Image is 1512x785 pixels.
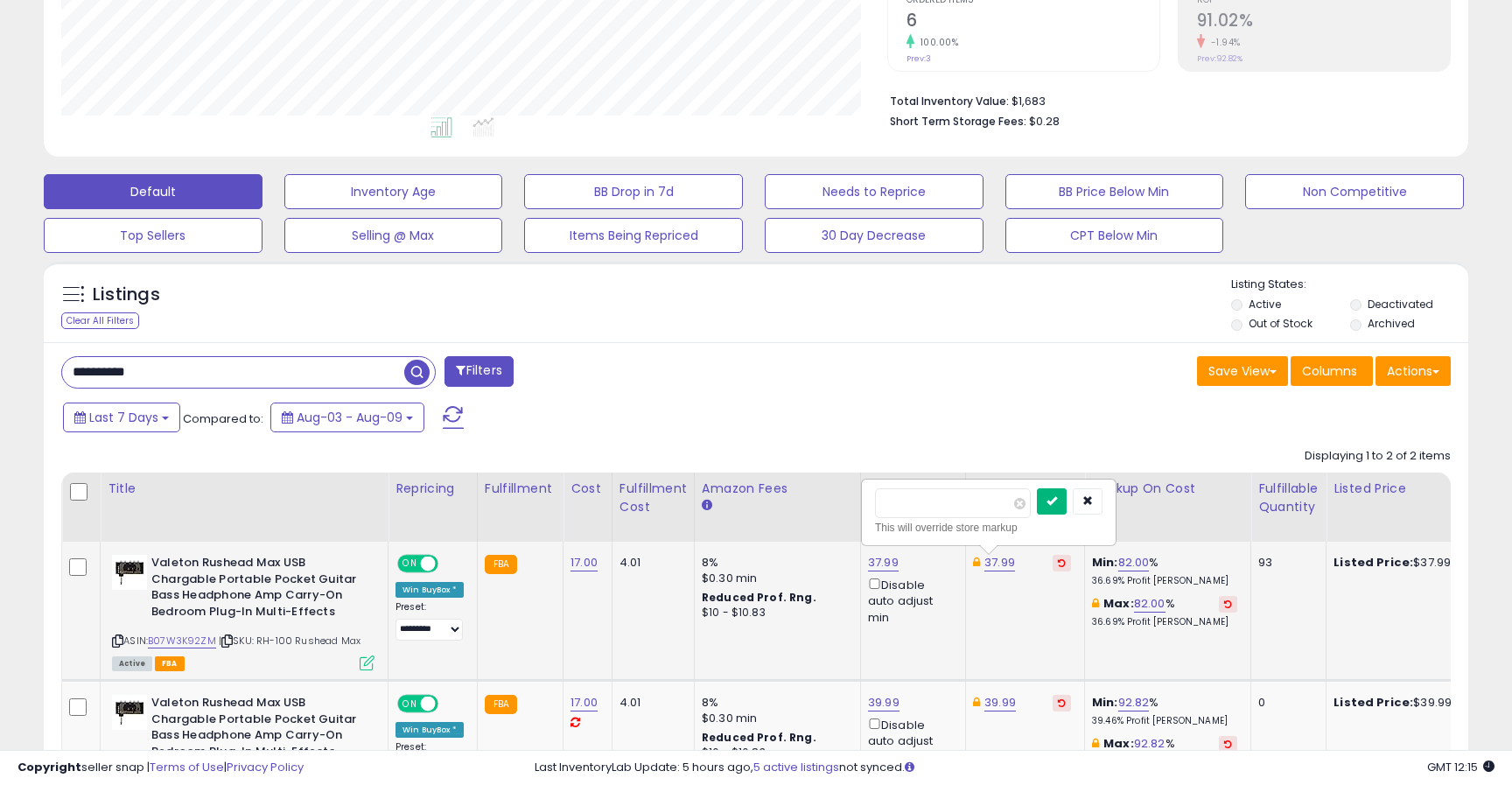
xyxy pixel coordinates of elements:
[1197,11,1450,34] h2: 91.02%
[1249,297,1281,312] label: Active
[485,555,517,574] small: FBA
[906,11,1159,34] h2: 6
[1333,554,1413,571] b: Listed Price:
[868,694,899,711] a: 39.99
[1005,218,1224,253] button: CPT Below Min
[1302,362,1357,380] span: Columns
[868,554,899,571] a: 37.99
[395,601,464,641] div: Preset:
[1092,616,1237,628] p: 36.69% Profit [PERSON_NAME]
[1103,595,1134,612] b: Max:
[151,555,364,624] b: Valeton Rushead Max USB Chargable Portable Pocket Guitar Bass Headphone Amp Carry-On Bedroom Plug...
[524,174,743,209] button: BB Drop in 7d
[765,218,983,253] button: 30 Day Decrease
[702,711,847,726] div: $0.30 min
[1118,554,1150,571] a: 82.00
[436,557,464,571] span: OFF
[890,114,1026,129] b: Short Term Storage Fees:
[1333,695,1479,711] div: $39.99
[44,174,262,209] button: Default
[485,695,517,714] small: FBA
[1092,715,1237,727] p: 39.46% Profit [PERSON_NAME]
[151,695,364,764] b: Valeton Rushead Max USB Chargable Portable Pocket Guitar Bass Headphone Amp Carry-On Bedroom Plug...
[1291,356,1373,386] button: Columns
[89,409,158,426] span: Last 7 Days
[399,557,421,571] span: ON
[753,759,839,775] a: 5 active listings
[112,555,147,590] img: 41E5YZsxdbL._SL40_.jpg
[1118,694,1150,711] a: 92.82
[1005,174,1224,209] button: BB Price Below Min
[1092,575,1237,587] p: 36.69% Profit [PERSON_NAME]
[535,760,1494,776] div: Last InventoryLab Update: 5 hours ago, not synced.
[1092,695,1237,727] div: %
[868,575,952,626] div: Disable auto adjust min
[1134,595,1165,613] a: 82.00
[619,480,687,516] div: Fulfillment Cost
[875,519,1102,536] div: This will override store markup
[44,218,262,253] button: Top Sellers
[702,606,847,620] div: $10 - $10.83
[148,634,216,648] a: B07W3K92ZM
[395,722,464,738] div: Win BuyBox *
[890,94,1009,109] b: Total Inventory Value:
[112,656,152,671] span: All listings currently available for purchase on Amazon
[1085,473,1251,542] th: The percentage added to the cost of goods (COGS) that forms the calculator for Min & Max prices.
[524,218,743,253] button: Items Being Repriced
[1258,555,1312,571] div: 93
[570,694,598,711] a: 17.00
[984,554,1015,571] a: 37.99
[1427,759,1494,775] span: 2025-08-17 12:15 GMT
[765,174,983,209] button: Needs to Reprice
[1029,113,1060,130] span: $0.28
[1368,316,1415,331] label: Archived
[436,697,464,711] span: OFF
[570,480,605,498] div: Cost
[63,403,180,432] button: Last 7 Days
[395,582,464,598] div: Win BuyBox *
[1205,36,1241,49] small: -1.94%
[1092,596,1237,628] div: %
[1092,554,1118,571] b: Min:
[890,89,1438,110] li: $1,683
[444,356,513,387] button: Filters
[17,759,81,775] strong: Copyright
[93,283,160,307] h5: Listings
[702,480,853,498] div: Amazon Fees
[1305,448,1451,465] div: Displaying 1 to 2 of 2 items
[1333,555,1479,571] div: $37.99
[702,571,847,586] div: $0.30 min
[183,410,263,427] span: Compared to:
[399,697,421,711] span: ON
[702,695,847,711] div: 8%
[1258,480,1319,516] div: Fulfillable Quantity
[702,590,816,605] b: Reduced Prof. Rng.
[395,480,470,498] div: Repricing
[150,759,224,775] a: Terms of Use
[112,555,374,669] div: ASIN:
[61,312,139,329] div: Clear All Filters
[227,759,304,775] a: Privacy Policy
[1092,480,1243,498] div: Markup on Cost
[1375,356,1451,386] button: Actions
[570,554,598,571] a: 17.00
[297,409,402,426] span: Aug-03 - Aug-09
[1092,694,1118,711] b: Min:
[868,715,952,766] div: Disable auto adjust min
[1245,174,1464,209] button: Non Competitive
[1197,356,1288,386] button: Save View
[984,694,1016,711] a: 39.99
[108,480,381,498] div: Title
[1258,695,1312,711] div: 0
[155,656,185,671] span: FBA
[619,695,681,711] div: 4.01
[619,555,681,571] div: 4.01
[112,695,147,730] img: 41E5YZsxdbL._SL40_.jpg
[284,174,503,209] button: Inventory Age
[906,53,931,64] small: Prev: 3
[270,403,424,432] button: Aug-03 - Aug-09
[284,218,503,253] button: Selling @ Max
[17,760,304,776] div: seller snap | |
[1231,277,1467,293] p: Listing States:
[219,634,360,648] span: | SKU: RH-100 Rushead Max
